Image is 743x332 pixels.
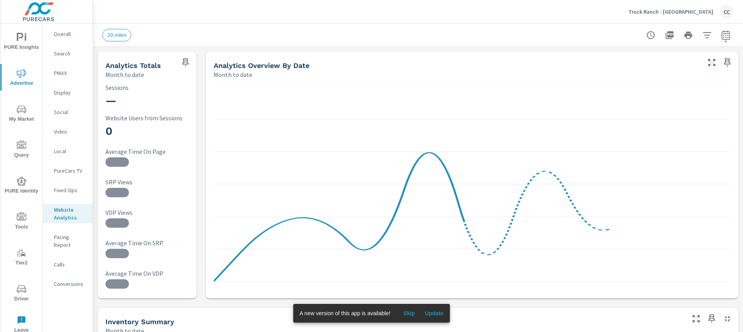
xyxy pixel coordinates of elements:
div: Social [43,106,93,118]
div: PMAX [43,67,93,79]
h5: Inventory Summary [105,318,174,326]
p: Social [54,108,86,116]
h5: Analytics Totals [105,61,161,70]
p: Video [54,128,86,136]
p: Sessions [105,84,209,91]
p: SRP Views [105,178,209,186]
p: Calls [54,261,86,268]
p: Truck Ranch - [GEOGRAPHIC_DATA] [629,8,713,15]
div: Search [43,48,93,59]
p: PMAX [54,69,86,77]
span: My Market [3,105,40,124]
span: Driver [3,284,40,303]
span: Save this to your personalized report [705,312,718,325]
p: Search [54,50,86,57]
span: Tools [3,212,40,232]
span: Query [3,141,40,160]
div: Calls [43,259,93,270]
h3: 0 [105,125,209,138]
button: Make Fullscreen [690,312,702,325]
span: Tier2 [3,248,40,268]
div: CC [720,5,734,19]
button: "Export Report to PDF" [662,27,677,43]
button: Make Fullscreen [705,56,718,69]
button: Apply Filters [699,27,715,43]
h3: — [105,94,209,107]
span: 20 miles [103,32,131,38]
p: Website Users from Sessions [105,114,209,121]
p: Website Analytics [54,206,86,221]
button: Update [422,307,447,320]
span: Save this to your personalized report [179,56,192,69]
p: Month to date [105,70,144,79]
p: Local [54,147,86,155]
div: Conversions [43,278,93,290]
span: Save this to your personalized report [721,56,734,69]
button: Minimize Widget [721,312,734,325]
button: Skip [397,307,422,320]
span: Advertise [3,69,40,88]
div: Pacing Report [43,231,93,251]
button: Select Date Range [718,27,734,43]
p: Average Time On SRP [105,239,209,247]
p: Fixed Ops [54,186,86,194]
button: Print Report [680,27,696,43]
p: Pacing Report [54,233,86,249]
h5: Analytics Overview By Date [214,61,309,70]
span: A new version of this app is available! [300,310,391,316]
p: Conversions [54,280,86,288]
p: Average Time On Page [105,148,209,155]
p: Average Time On VDP [105,270,209,277]
div: Display [43,87,93,98]
span: Skip [400,310,418,317]
p: PureCars TV [54,167,86,175]
p: VDP Views [105,209,209,216]
div: Local [43,145,93,157]
p: Overall [54,30,86,38]
div: Video [43,126,93,137]
div: Overall [43,28,93,40]
span: PURE Identity [3,177,40,196]
p: Display [54,89,86,96]
div: Fixed Ops [43,184,93,196]
div: Website Analytics [43,204,93,223]
span: PURE Insights [3,33,40,52]
span: Update [425,310,443,317]
div: PureCars TV [43,165,93,177]
p: Month to date [214,70,252,79]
